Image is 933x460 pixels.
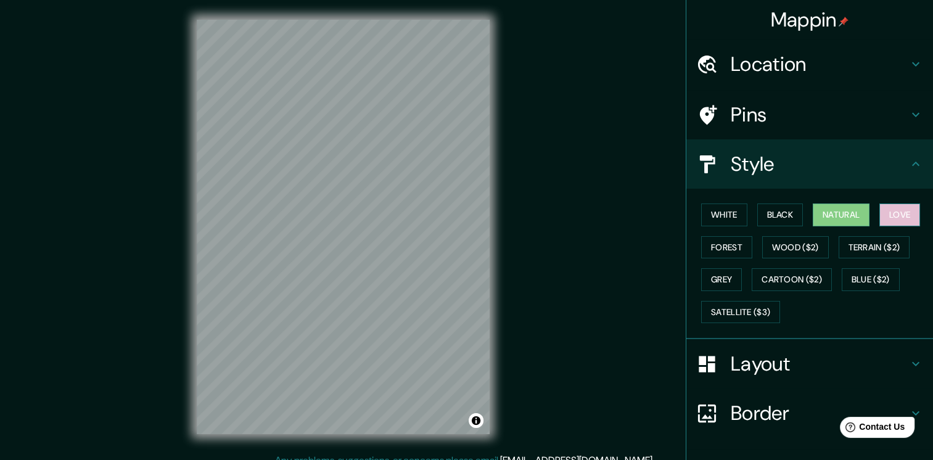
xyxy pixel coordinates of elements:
[813,203,869,226] button: Natural
[686,39,933,89] div: Location
[842,268,900,291] button: Blue ($2)
[701,203,747,226] button: White
[731,152,908,176] h4: Style
[731,351,908,376] h4: Layout
[701,268,742,291] button: Grey
[701,236,752,259] button: Forest
[823,412,919,446] iframe: Help widget launcher
[686,139,933,189] div: Style
[771,7,849,32] h4: Mappin
[752,268,832,291] button: Cartoon ($2)
[686,388,933,438] div: Border
[469,413,483,428] button: Toggle attribution
[701,301,780,324] button: Satellite ($3)
[197,20,490,434] canvas: Map
[686,339,933,388] div: Layout
[839,17,849,27] img: pin-icon.png
[731,52,908,76] h4: Location
[839,236,910,259] button: Terrain ($2)
[757,203,804,226] button: Black
[731,102,908,127] h4: Pins
[879,203,920,226] button: Love
[731,401,908,425] h4: Border
[686,90,933,139] div: Pins
[762,236,829,259] button: Wood ($2)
